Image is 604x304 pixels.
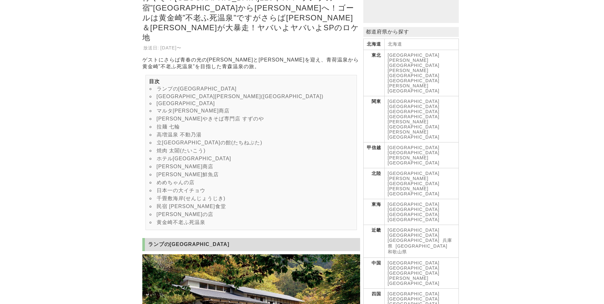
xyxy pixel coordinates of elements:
p: 都道府県から探す [363,27,459,37]
a: [PERSON_NAME][GEOGRAPHIC_DATA] [388,155,440,165]
a: [GEOGRAPHIC_DATA] [388,171,440,176]
th: 関東 [363,96,384,142]
a: [GEOGRAPHIC_DATA] [388,134,440,140]
a: 拉麺 七輪 [157,124,180,129]
a: [GEOGRAPHIC_DATA] [388,109,440,114]
a: [PERSON_NAME][GEOGRAPHIC_DATA] [388,68,440,78]
a: [GEOGRAPHIC_DATA] [388,233,440,238]
a: [GEOGRAPHIC_DATA] [157,101,215,106]
a: [PERSON_NAME][GEOGRAPHIC_DATA] [388,119,440,129]
a: [GEOGRAPHIC_DATA] [388,99,440,104]
th: 放送日: [143,45,160,51]
a: [GEOGRAPHIC_DATA] [388,114,440,119]
a: 北海道 [388,41,402,47]
a: [GEOGRAPHIC_DATA] [388,53,440,58]
td: [DATE]〜 [160,45,182,51]
a: [PERSON_NAME]の店 [157,212,214,217]
a: めめちゃんの店 [157,180,195,185]
th: 東海 [363,199,384,225]
a: [GEOGRAPHIC_DATA] [388,271,440,276]
a: [PERSON_NAME][GEOGRAPHIC_DATA] [388,58,440,68]
a: [PERSON_NAME][GEOGRAPHIC_DATA] [388,186,440,196]
a: ホテル[GEOGRAPHIC_DATA] [157,156,231,161]
a: 高増温泉 不動乃湯 [157,132,202,137]
a: 立[GEOGRAPHIC_DATA]の館(たちねぷた) [157,140,262,145]
a: 和歌山県 [388,249,407,254]
a: [GEOGRAPHIC_DATA] [388,104,440,109]
a: [GEOGRAPHIC_DATA] [388,202,440,207]
a: [PERSON_NAME]鮮魚店 [157,172,219,177]
a: [GEOGRAPHIC_DATA] [388,260,440,265]
a: [GEOGRAPHIC_DATA] [388,207,440,212]
a: 日本一の大イチョウ [157,188,205,193]
a: [GEOGRAPHIC_DATA] [388,78,440,83]
a: [GEOGRAPHIC_DATA] [396,243,448,249]
a: [PERSON_NAME][GEOGRAPHIC_DATA] [388,276,440,286]
a: [GEOGRAPHIC_DATA][PERSON_NAME]([GEOGRAPHIC_DATA]) [157,94,323,99]
th: 北海道 [363,39,384,50]
th: 東北 [363,50,384,96]
th: 甲信越 [363,142,384,168]
p: ゲストにさらば青春の光の[PERSON_NAME]と[PERSON_NAME]を迎え、青荷温泉から黄金崎”不老ふ死温泉”を目指した青森温泉の旅。 [142,57,360,70]
a: [PERSON_NAME][GEOGRAPHIC_DATA] [388,176,440,186]
a: ランプの[GEOGRAPHIC_DATA] [157,86,237,91]
a: [PERSON_NAME][GEOGRAPHIC_DATA] [388,83,440,93]
th: 中国 [363,258,384,289]
a: [GEOGRAPHIC_DATA] [388,291,440,296]
a: [GEOGRAPHIC_DATA] [388,228,440,233]
th: 北陸 [363,168,384,199]
a: 千畳敷海岸(せんじょうじき) [157,196,226,201]
th: 近畿 [363,225,384,258]
a: [PERSON_NAME]商店 [157,164,214,169]
a: マルタ[PERSON_NAME]商店 [157,108,230,113]
h2: ランプの[GEOGRAPHIC_DATA] [142,238,360,251]
a: [GEOGRAPHIC_DATA] [388,217,440,222]
a: 民宿 [PERSON_NAME]食堂 [157,204,226,209]
a: [GEOGRAPHIC_DATA] [388,296,440,301]
a: [GEOGRAPHIC_DATA] [388,238,440,243]
a: 焼肉 太閤(たいこう) [157,148,206,153]
a: [GEOGRAPHIC_DATA] [388,265,440,271]
a: [GEOGRAPHIC_DATA] [388,150,440,155]
a: [GEOGRAPHIC_DATA] [388,212,440,217]
a: [PERSON_NAME] [388,129,429,134]
a: [PERSON_NAME]やきそば専門店 すずのや [157,116,264,121]
a: [GEOGRAPHIC_DATA] [388,145,440,150]
a: 黄金崎不老ふ死温泉 [157,220,205,225]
